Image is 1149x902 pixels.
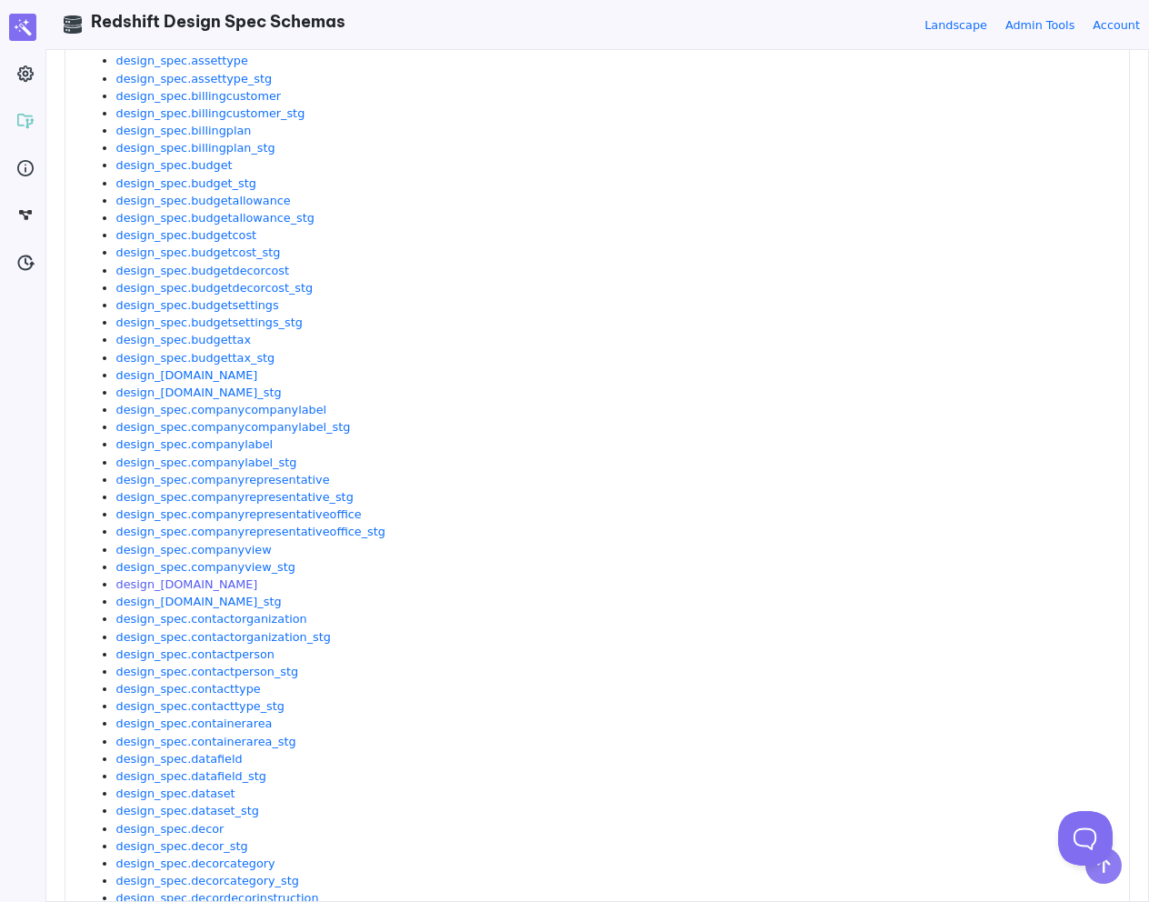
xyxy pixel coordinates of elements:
a: design_spec.budgetdecorcost_stg [116,281,314,295]
a: design_spec.assettype_stg [116,72,272,85]
a: design_spec.assettype [116,54,248,67]
a: design_[DOMAIN_NAME] [116,368,258,382]
a: design_spec.budgetsettings [116,298,279,312]
a: design_spec.budgetdecorcost [116,264,289,277]
a: design_spec.contactorganization_stg [116,630,331,644]
a: design_spec.companylabel [116,437,274,451]
a: design_[DOMAIN_NAME] [116,577,258,591]
a: design_spec.dataset_stg [116,804,259,817]
a: design_spec.contactorganization [116,612,307,626]
a: design_[DOMAIN_NAME]_stg [116,386,282,399]
a: design_spec.containerarea [116,717,273,730]
a: design_spec.billingcustomer_stg [116,106,305,120]
a: design_spec.contacttype_stg [116,699,285,713]
a: design_spec.budgetsettings_stg [116,316,303,329]
a: Landscape [924,16,987,34]
a: design_spec.billingplan [116,124,252,137]
iframe: Toggle Customer Support [1058,811,1113,866]
a: design_spec.budgettax [116,333,251,346]
a: design_spec.companycompanylabel [116,403,327,416]
a: design_spec.billingcustomer [116,89,281,103]
a: design_spec.companyrepresentative [116,473,330,486]
a: Account [1093,16,1140,34]
a: design_spec.budget_stg [116,176,256,190]
span: Redshift Design Spec Schemas [91,11,345,32]
a: design_spec.decorcategory [116,857,275,870]
img: Magic Data logo [9,14,36,41]
a: Admin Tools [1005,16,1074,34]
a: design_spec.budget [116,158,233,172]
a: design_spec.companyview [116,543,272,556]
a: design_spec.decor_stg [116,839,248,853]
a: design_[DOMAIN_NAME]_stg [116,595,282,608]
a: design_spec.datafield [116,752,243,766]
a: design_spec.decorcategory_stg [116,874,299,887]
a: design_spec.containerarea_stg [116,735,296,748]
a: design_spec.budgetcost_stg [116,246,281,259]
a: design_spec.contactperson_stg [116,665,299,678]
a: design_spec.decor [116,822,225,836]
a: design_spec.budgetallowance_stg [116,211,315,225]
a: design_spec.contacttype [116,682,261,696]
a: design_spec.companyrepresentativeoffice_stg [116,525,385,538]
a: design_spec.dataset [116,787,235,800]
a: design_spec.budgetcost [116,228,257,242]
a: design_spec.budgettax_stg [116,351,275,365]
a: design_spec.budgetallowance [116,194,291,207]
a: design_spec.companylabel_stg [116,456,297,469]
a: design_spec.companyrepresentative_stg [116,490,354,504]
a: design_spec.datafield_stg [116,769,266,783]
a: design_spec.contactperson [116,647,275,661]
a: design_spec.companycompanylabel_stg [116,420,351,434]
a: design_spec.billingplan_stg [116,141,275,155]
a: design_spec.companyrepresentativeoffice [116,507,362,521]
a: design_spec.companyview_stg [116,560,295,574]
